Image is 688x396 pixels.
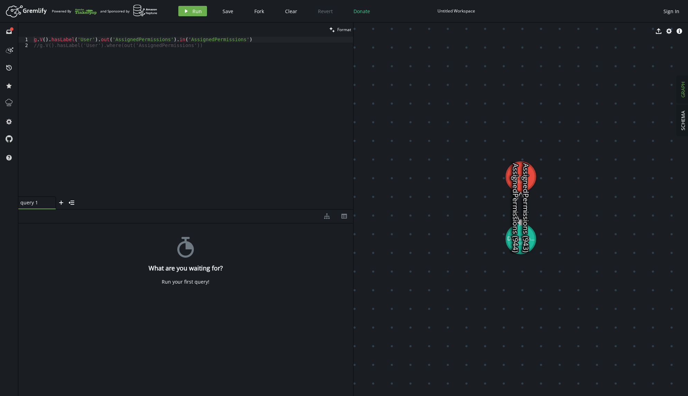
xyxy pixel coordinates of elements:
[318,8,333,15] span: Revert
[133,4,158,17] img: AWS Neptune
[354,8,370,15] span: Donate
[162,279,209,285] div: Run your first query!
[100,4,158,18] div: and Sponsored by
[223,8,233,15] span: Save
[521,163,531,253] text: AssignedPermissions (943)
[313,6,338,16] button: Revert
[285,8,297,15] span: Clear
[254,8,264,15] span: Fork
[348,6,375,16] button: Donate
[327,22,353,37] button: Format
[20,200,48,206] span: query 1
[507,235,535,242] tspan: Documen...
[192,8,202,15] span: Run
[680,111,686,130] span: SCHEMA
[217,6,238,16] button: Save
[52,5,97,17] div: Powered By
[437,8,475,13] div: Untitled Workspace
[249,6,270,16] button: Fork
[280,6,302,16] button: Clear
[680,82,686,98] span: GRAPH
[178,6,207,16] button: Run
[511,163,520,253] text: AssignedPermissions (944)
[149,265,223,272] h4: What are you waiting for?
[18,37,32,43] div: 1
[337,27,351,33] span: Format
[18,43,32,48] div: 2
[660,6,683,16] button: Sign In
[663,8,679,15] span: Sign In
